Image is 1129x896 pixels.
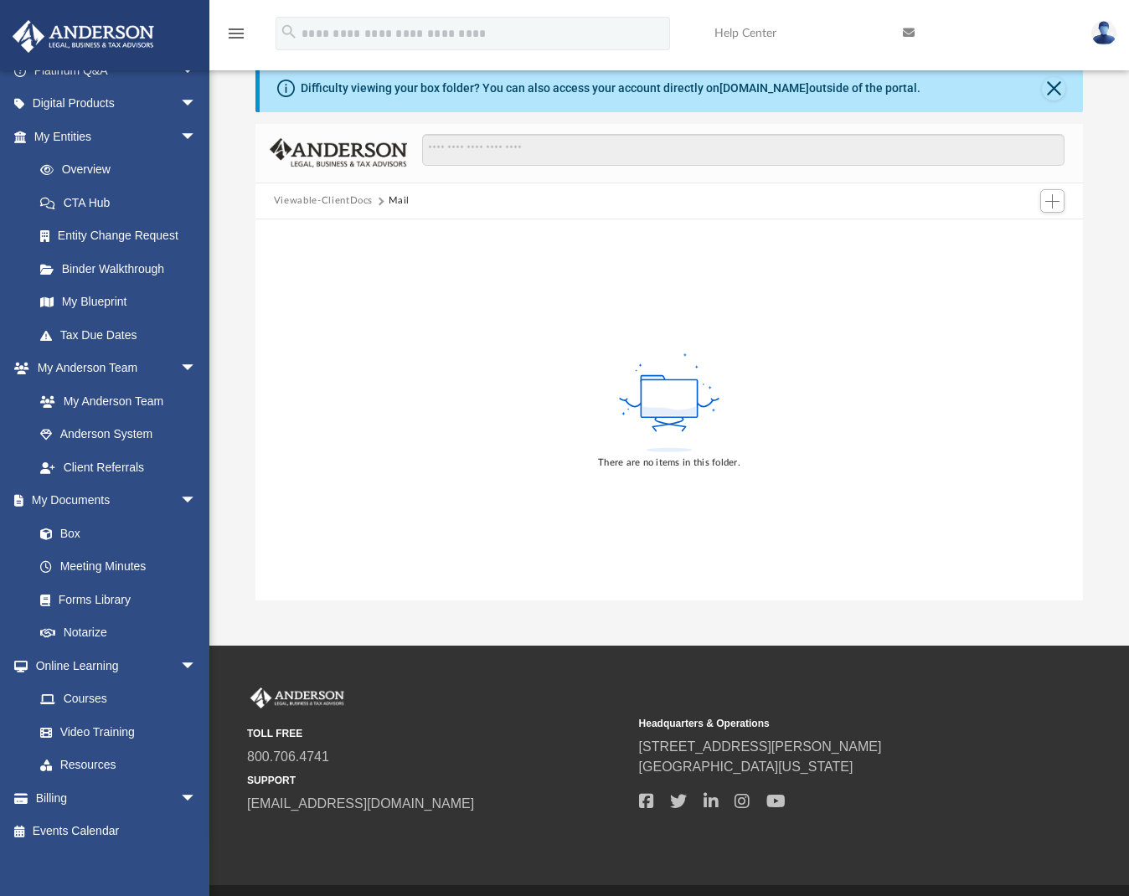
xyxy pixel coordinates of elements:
img: Anderson Advisors Platinum Portal [8,20,159,53]
a: Video Training [23,715,205,749]
button: Add [1040,189,1065,213]
a: Digital Productsarrow_drop_down [12,87,222,121]
span: arrow_drop_down [180,649,214,683]
a: Forms Library [23,583,205,616]
a: Box [23,517,205,550]
a: menu [226,32,246,44]
a: CTA Hub [23,186,222,219]
a: My Blueprint [23,286,214,319]
a: My Anderson Teamarrow_drop_down [12,352,214,385]
a: Meeting Minutes [23,550,214,584]
div: There are no items in this folder. [598,456,740,471]
div: Difficulty viewing your box folder? You can also access your account directly on outside of the p... [301,80,920,97]
i: menu [226,23,246,44]
i: search [280,23,298,41]
span: arrow_drop_down [180,484,214,518]
a: Overview [23,153,222,187]
a: [DOMAIN_NAME] [719,81,809,95]
a: Resources [23,749,214,782]
button: Close [1042,77,1065,100]
span: arrow_drop_down [180,87,214,121]
a: My Anderson Team [23,384,205,418]
small: Headquarters & Operations [639,716,1019,731]
button: Mail [389,193,410,209]
a: Anderson System [23,418,214,451]
span: arrow_drop_down [180,54,214,88]
a: Client Referrals [23,451,214,484]
a: Courses [23,682,214,716]
span: arrow_drop_down [180,352,214,386]
a: Binder Walkthrough [23,252,222,286]
small: SUPPORT [247,773,627,788]
a: Entity Change Request [23,219,222,253]
a: Online Learningarrow_drop_down [12,649,214,682]
a: My Entitiesarrow_drop_down [12,120,222,153]
input: Search files and folders [422,134,1065,166]
span: arrow_drop_down [180,781,214,816]
small: TOLL FREE [247,726,627,741]
button: Viewable-ClientDocs [274,193,373,209]
a: [GEOGRAPHIC_DATA][US_STATE] [639,760,853,774]
a: Billingarrow_drop_down [12,781,222,815]
a: Notarize [23,616,214,650]
a: [EMAIL_ADDRESS][DOMAIN_NAME] [247,796,474,811]
a: Tax Due Dates [23,318,222,352]
img: Anderson Advisors Platinum Portal [247,687,348,709]
a: 800.706.4741 [247,749,329,764]
a: [STREET_ADDRESS][PERSON_NAME] [639,739,882,754]
a: My Documentsarrow_drop_down [12,484,214,518]
a: Events Calendar [12,815,222,848]
img: User Pic [1091,21,1116,45]
span: arrow_drop_down [180,120,214,154]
